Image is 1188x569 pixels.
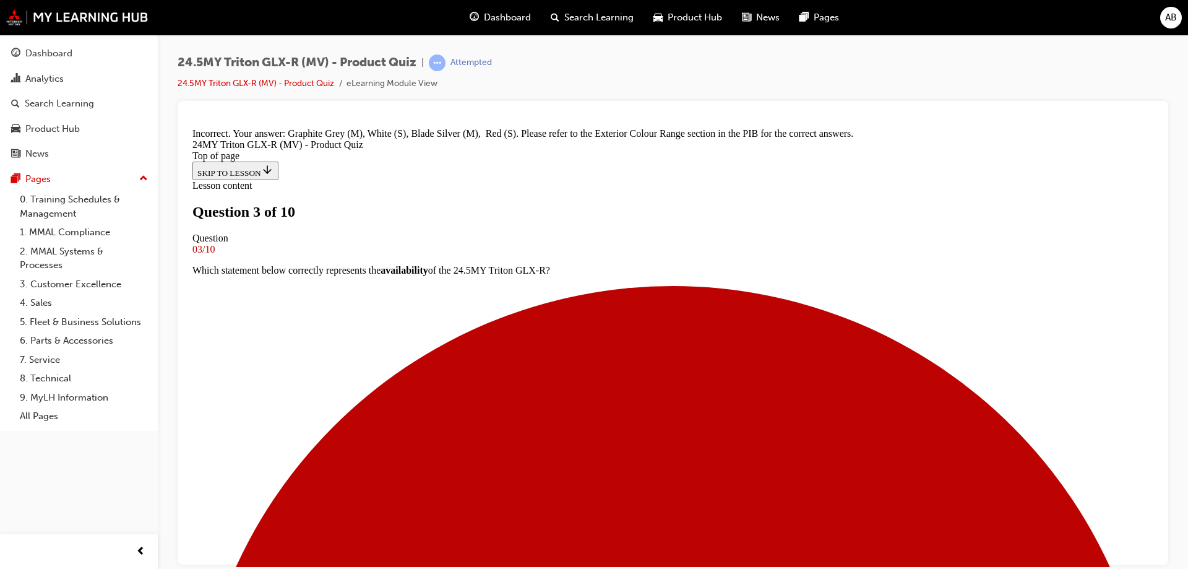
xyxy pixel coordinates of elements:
a: guage-iconDashboard [460,5,541,30]
span: Lesson content [5,57,64,67]
a: 9. MyLH Information [15,388,153,407]
div: Incorrect. Your answer: Graphite Grey (M), White (S), Blade Silver (M), Red (S). Please refer to ... [5,5,966,16]
div: Search Learning [25,97,94,111]
span: news-icon [742,10,751,25]
span: search-icon [11,98,20,110]
a: 5. Fleet & Business Solutions [15,313,153,332]
span: up-icon [139,171,148,187]
div: 24MY Triton GLX-R (MV) - Product Quiz [5,16,966,27]
span: search-icon [551,10,559,25]
div: Dashboard [25,46,72,61]
a: Product Hub [5,118,153,141]
button: SKIP TO LESSON [5,38,91,57]
a: Dashboard [5,42,153,65]
a: Analytics [5,67,153,90]
span: News [756,11,780,25]
span: Product Hub [668,11,722,25]
a: 1. MMAL Compliance [15,223,153,242]
span: learningRecordVerb_ATTEMPT-icon [429,54,445,71]
a: news-iconNews [732,5,790,30]
span: | [421,56,424,70]
a: 4. Sales [15,293,153,313]
a: News [5,142,153,165]
button: DashboardAnalyticsSearch LearningProduct HubNews [5,40,153,168]
span: pages-icon [799,10,809,25]
div: Analytics [25,72,64,86]
a: pages-iconPages [790,5,849,30]
span: SKIP TO LESSON [10,45,86,54]
a: 6. Parts & Accessories [15,331,153,350]
span: car-icon [11,124,20,135]
a: 0. Training Schedules & Management [15,190,153,223]
span: pages-icon [11,174,20,185]
span: 24.5MY Triton GLX-R (MV) - Product Quiz [178,56,416,70]
button: AB [1160,7,1182,28]
div: Attempted [450,57,492,69]
a: All Pages [15,407,153,426]
a: 7. Service [15,350,153,370]
h1: Question 3 of 10 [5,80,966,97]
span: guage-icon [11,48,20,59]
span: prev-icon [136,544,145,560]
span: Search Learning [564,11,634,25]
span: Dashboard [484,11,531,25]
li: eLearning Module View [346,77,437,91]
span: chart-icon [11,74,20,85]
div: Top of page [5,27,966,38]
span: news-icon [11,149,20,160]
p: Which statement below correctly represents the of the 24.5MY Triton GLX-R? [5,142,966,153]
span: car-icon [653,10,663,25]
span: guage-icon [470,10,479,25]
span: AB [1165,11,1177,25]
div: Pages [25,172,51,186]
div: 03/10 [5,121,966,132]
a: Search Learning [5,92,153,115]
div: Product Hub [25,122,80,136]
a: 8. Technical [15,369,153,388]
a: 3. Customer Excellence [15,275,153,294]
a: 2. MMAL Systems & Processes [15,242,153,275]
span: Pages [814,11,839,25]
img: mmal [6,9,148,25]
a: 24.5MY Triton GLX-R (MV) - Product Quiz [178,78,334,89]
a: search-iconSearch Learning [541,5,643,30]
div: News [25,147,49,161]
strong: availability [193,142,240,152]
a: car-iconProduct Hub [643,5,732,30]
button: Pages [5,168,153,191]
div: Question [5,110,966,121]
